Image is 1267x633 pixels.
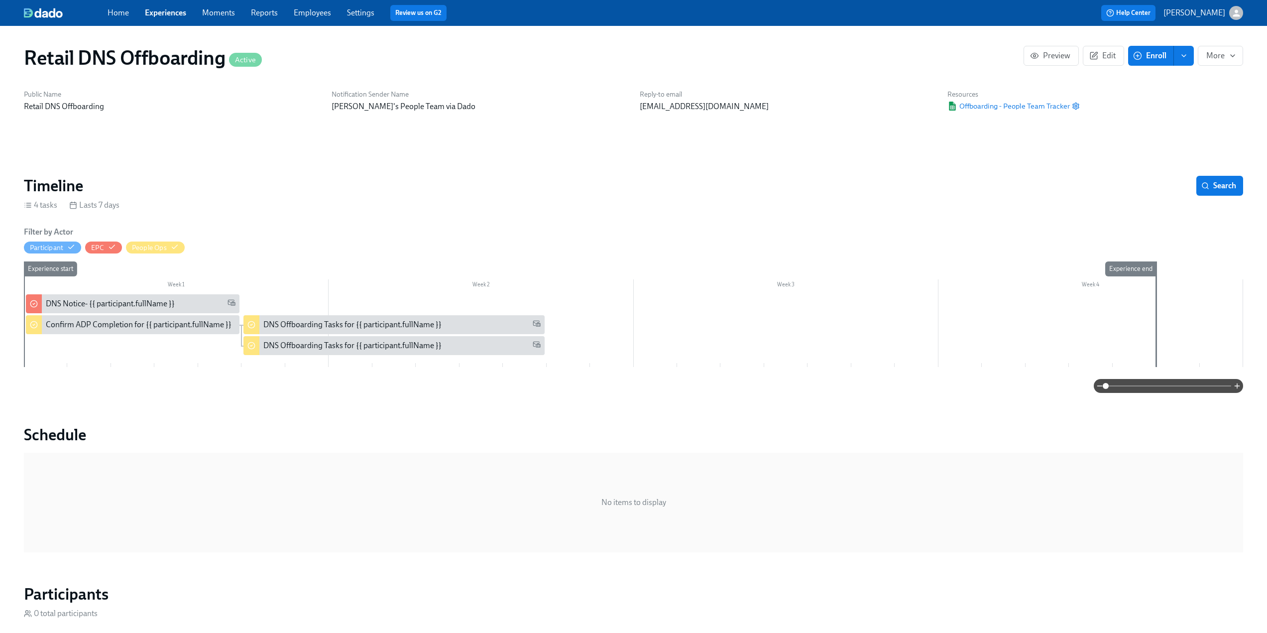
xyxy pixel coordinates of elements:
span: Work Email [235,319,243,331]
span: Work Email [533,319,541,331]
h2: Timeline [24,176,83,196]
span: Work Email [228,298,235,310]
a: Reports [251,8,278,17]
div: Week 4 [938,279,1243,292]
a: Settings [347,8,374,17]
button: More [1198,46,1243,66]
div: Week 1 [24,279,329,292]
a: dado [24,8,108,18]
h1: Retail DNS Offboarding [24,46,262,70]
div: Experience end [1105,261,1156,276]
div: Week 3 [634,279,938,292]
div: 0 total participants [24,608,98,619]
button: Edit [1083,46,1124,66]
span: Offboarding - People Team Tracker [947,101,1070,111]
button: People Ops [126,242,185,253]
a: Employees [294,8,331,17]
div: DNS Notice- {{ participant.fullName }} [46,298,175,309]
span: Edit [1091,51,1116,61]
button: EPC [85,242,122,253]
div: Confirm ADP Completion for {{ participant.fullName }} [46,319,231,330]
span: Help Center [1106,8,1151,18]
div: Week 2 [329,279,633,292]
span: More [1206,51,1235,61]
button: Help Center [1101,5,1155,21]
button: [PERSON_NAME] [1163,6,1243,20]
div: DNS Offboarding Tasks for {{ participant.fullName }} [243,315,544,334]
div: DNS Offboarding Tasks for {{ participant.fullName }} [263,340,442,351]
h6: Reply-to email [640,90,935,99]
div: No items to display [24,453,1243,552]
h6: Notification Sender Name [332,90,627,99]
button: Review us on G2 [390,5,447,21]
button: Enroll [1128,46,1174,66]
div: Hide EPC [91,243,104,253]
a: Google SheetOffboarding - People Team Tracker [947,101,1070,111]
h6: Public Name [24,90,320,99]
div: DNS Offboarding Tasks for {{ participant.fullName }} [263,319,442,330]
h2: Participants [24,584,1243,604]
p: [EMAIL_ADDRESS][DOMAIN_NAME] [640,101,935,112]
div: Hide Participant [30,243,63,253]
a: Review us on G2 [395,8,442,18]
h6: Filter by Actor [24,227,73,238]
div: Experience start [24,261,77,276]
p: Retail DNS Offboarding [24,101,320,112]
button: Search [1196,176,1243,196]
button: Participant [24,242,81,253]
button: enroll [1174,46,1194,66]
div: DNS Offboarding Tasks for {{ participant.fullName }} [243,336,544,355]
span: Active [229,56,262,64]
span: Work Email [533,340,541,352]
div: Confirm ADP Completion for {{ participant.fullName }} [26,315,239,334]
button: Preview [1024,46,1079,66]
p: [PERSON_NAME] [1163,7,1225,18]
a: Experiences [145,8,186,17]
span: Preview [1032,51,1070,61]
p: [PERSON_NAME]'s People Team via Dado [332,101,627,112]
div: Lasts 7 days [69,200,119,211]
h6: Resources [947,90,1080,99]
img: dado [24,8,63,18]
a: Home [108,8,129,17]
div: DNS Notice- {{ participant.fullName }} [26,294,239,313]
img: Google Sheet [947,102,957,111]
h2: Schedule [24,425,1243,445]
span: Enroll [1135,51,1166,61]
span: Search [1203,181,1236,191]
div: Hide People Ops [132,243,167,253]
a: Moments [202,8,235,17]
div: 4 tasks [24,200,57,211]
